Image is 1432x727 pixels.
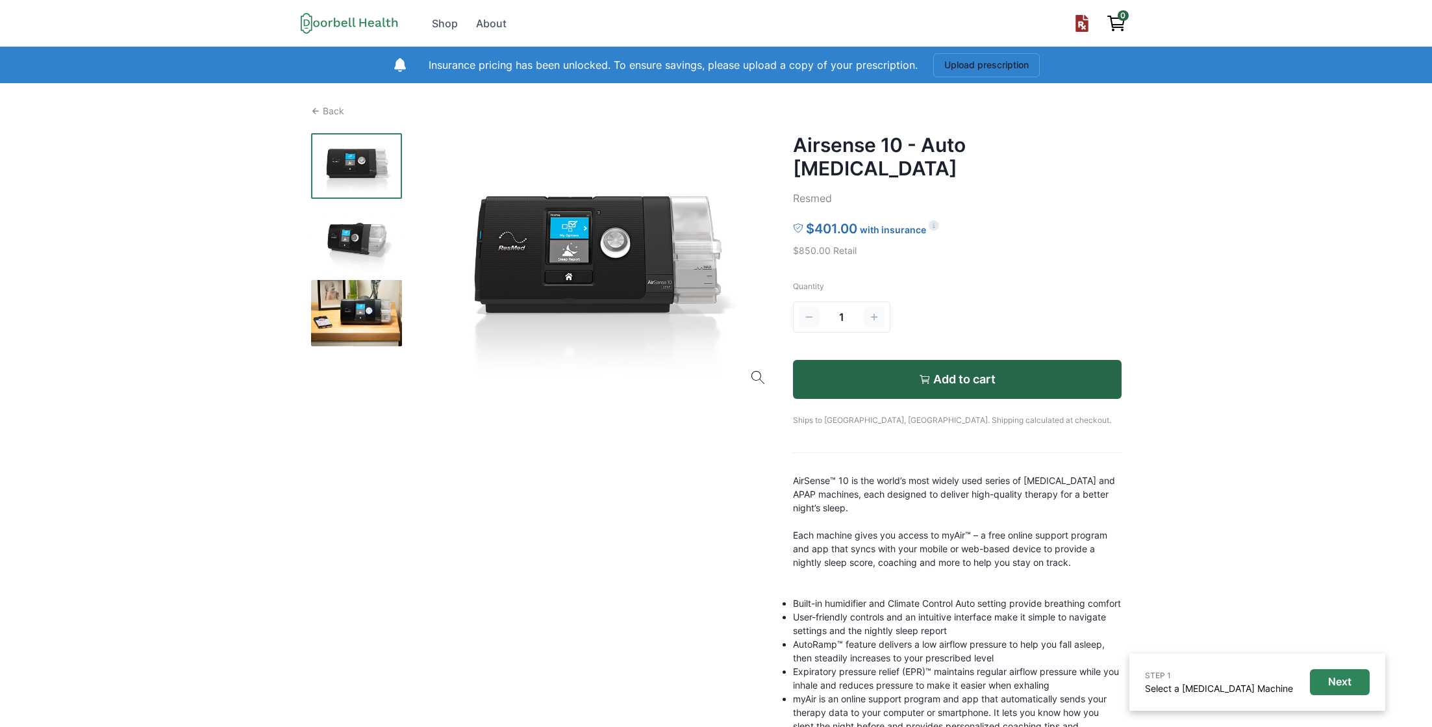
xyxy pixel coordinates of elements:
img: 9snux9pm6rv3giz1tqf3o9qfgq7m [311,133,402,199]
li: Built-in humidifier and Climate Control Auto setting provide breathing comfort [793,596,1122,610]
button: Increment [864,307,885,327]
img: 1g1t9do4abau2pyb57ytrwueugyx [311,280,402,346]
li: Expiratory pressure relief (EPR)™ maintains regular airflow pressure while you inhale and reduces... [793,665,1122,692]
div: Each machine gives you access to myAir™ – a free online support program and app that syncs with y... [793,528,1122,596]
p: Insurance pricing has been unlocked. To ensure savings, please upload a copy of your prescription. [429,57,918,73]
img: l5qmh9r5u94i45s9ipv19y39kmrv [311,207,402,272]
button: Add to cart [793,360,1122,399]
button: Decrement [799,307,820,327]
div: AirSense™ 10 is the world’s most widely used series of [MEDICAL_DATA] and APAP machines, each des... [793,474,1122,528]
p: $850.00 Retail [793,244,1122,257]
span: 1 [839,309,844,325]
div: About [476,16,507,31]
span: 0 [1118,10,1129,21]
a: About [468,10,514,36]
button: Upload prescription [1068,10,1096,36]
button: Upload prescription [933,53,1040,77]
p: with insurance [860,223,926,236]
p: Resmed [793,190,1122,206]
div: Shop [432,16,458,31]
li: AutoRamp™ feature delivers a low airflow pressure to help you fall asleep, then steadily increase... [793,637,1122,665]
a: Select a [MEDICAL_DATA] Machine [1145,683,1293,694]
button: Next [1310,669,1370,695]
p: Add to cart [933,372,996,387]
p: Quantity [793,281,1122,292]
h2: Airsense 10 - Auto [MEDICAL_DATA] [793,133,1122,180]
p: Back [323,104,344,118]
p: $401.00 [806,219,857,238]
a: Shop [424,10,466,36]
li: User-friendly controls and an intuitive interface make it simple to navigate settings and the nig... [793,610,1122,637]
p: Next [1328,676,1351,688]
p: Ships to [GEOGRAPHIC_DATA], [GEOGRAPHIC_DATA]. Shipping calculated at checkout. [793,399,1122,426]
p: STEP 1 [1145,670,1293,682]
a: View cart [1101,10,1132,36]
